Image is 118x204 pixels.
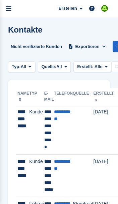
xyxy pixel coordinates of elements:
[75,43,99,50] span: Exportieren
[94,91,114,102] a: Erstellt
[67,41,107,52] button: Exportieren
[54,88,73,105] th: Telefon
[56,63,62,70] span: All
[12,63,20,70] span: Typ:
[8,61,35,72] button: Typ: All
[29,88,44,105] th: Typ
[77,64,93,69] span: Erstellt:
[59,5,77,12] span: Erstellen
[95,64,103,69] span: Alle
[17,91,29,102] a: Name
[20,63,26,70] span: All
[44,88,54,105] th: E-Mail
[73,88,93,105] th: Quelle
[42,63,56,70] span: Quelle:
[73,61,111,72] button: Erstellt: Alle
[29,105,44,155] td: Kunde
[101,5,108,12] img: Stefano
[94,154,114,197] td: [DATE]
[38,61,71,72] button: Quelle: All
[8,25,43,34] h1: Kontakte
[29,154,44,197] td: Kunde
[8,41,65,52] a: Nicht verifizierte Kunden
[94,105,114,155] td: [DATE]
